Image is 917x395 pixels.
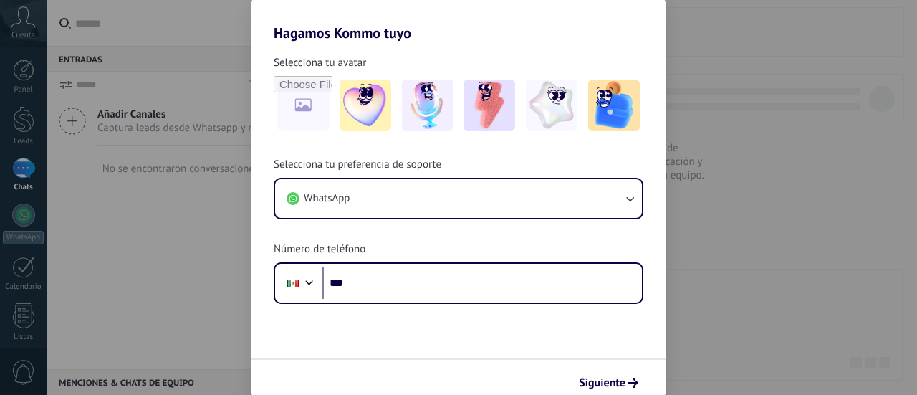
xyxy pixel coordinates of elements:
img: -3.jpeg [464,80,515,131]
span: Número de teléfono [274,242,365,257]
span: Selecciona tu avatar [274,56,366,70]
div: Mexico: + 52 [279,268,307,298]
img: -2.jpeg [402,80,453,131]
img: -1.jpeg [340,80,391,131]
img: -5.jpeg [588,80,640,131]
span: WhatsApp [304,191,350,206]
span: Siguiente [579,378,625,388]
span: Selecciona tu preferencia de soporte [274,158,441,172]
button: WhatsApp [275,179,642,218]
button: Siguiente [572,371,645,395]
img: -4.jpeg [526,80,577,131]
